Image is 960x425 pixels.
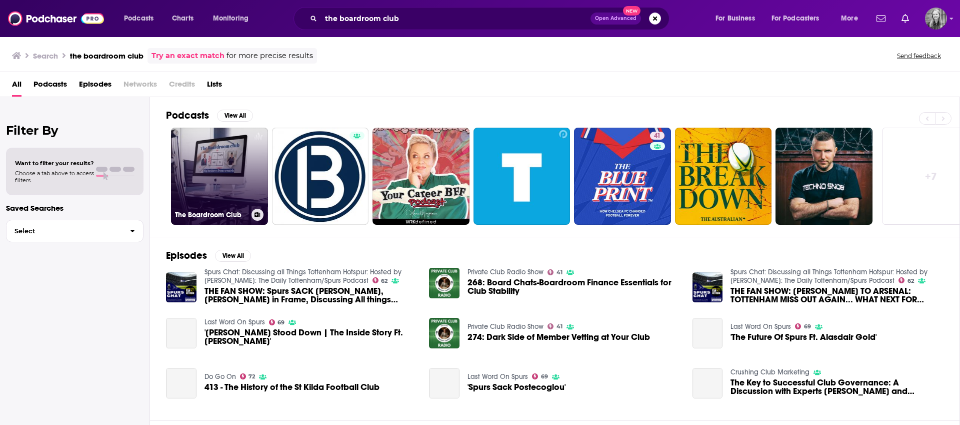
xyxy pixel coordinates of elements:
[556,270,562,275] span: 41
[715,12,755,26] span: For Business
[166,272,196,303] img: THE FAN SHOW: Spurs SACK Ange Postecoglou, Thomas Frank in Frame, Discussing All things Tottenham
[166,318,196,348] a: 'Levy Stood Down | The Inside Story Ft. Paul O Keefe'
[151,50,224,62] a: Try an exact match
[692,318,723,348] a: 'The Future Of Spurs Ft. Alasdair Gold'
[595,16,636,21] span: Open Advanced
[248,374,255,379] span: 72
[623,6,641,16] span: New
[894,52,944,60] button: Send feedback
[166,249,251,262] a: EpisodesView All
[547,269,562,275] a: 41
[925,8,947,30] img: User Profile
[166,109,253,122] a: PodcastsView All
[6,228,122,234] span: Select
[204,268,401,285] a: Spurs Chat: Discussing all Things Tottenham Hotspur: Hosted by Chris Cowlin: The Daily Tottenham/...
[925,8,947,30] button: Show profile menu
[269,319,285,325] a: 69
[6,220,143,242] button: Select
[277,320,284,325] span: 69
[372,277,388,283] a: 62
[204,383,379,391] a: 413 - The History of the St Kilda Football Club
[834,11,870,27] button: open menu
[70,51,143,61] h3: the boardroom club
[215,250,251,262] button: View All
[730,333,876,341] a: 'The Future Of Spurs Ft. Alasdair Gold'
[730,378,943,395] a: The Key to Successful Club Governance: A Discussion with Experts Denise Kuprionis and David Chag
[169,76,195,97] span: Credits
[240,373,255,379] a: 72
[166,368,196,398] a: 413 - The History of the St Kilda Football Club
[12,76,21,97] a: All
[15,160,94,167] span: Want to filter your results?
[771,12,819,26] span: For Podcasters
[175,211,247,219] h3: The Boardroom Club
[898,277,914,283] a: 62
[541,374,548,379] span: 69
[429,368,459,398] a: 'Spurs Sack Postecoglou'
[574,128,671,225] a: 41
[33,76,67,97] a: Podcasts
[467,333,650,341] a: 274: Dark Side of Member Vetting at Your Club
[226,50,313,62] span: for more precise results
[765,11,834,27] button: open menu
[692,272,723,303] img: THE FAN SHOW: EBERECHI EZE TO ARSENAL: TOTTENHAM MISS OUT AGAIN... WHAT NEXT FOR FRANK AND SPURS?!
[897,10,913,27] a: Show notifications dropdown
[6,123,143,138] h2: Filter By
[467,372,528,381] a: Last Word On Spurs
[204,328,417,345] span: '[PERSON_NAME] Stood Down | The Inside Story Ft. [PERSON_NAME]'
[708,11,767,27] button: open menu
[467,278,680,295] a: 268: Board Chats-Boardroom Finance Essentials for Club Stability
[730,368,809,376] a: Crushing Club Marketing
[467,383,565,391] a: 'Spurs Sack Postecoglou'
[730,378,943,395] span: The Key to Successful Club Governance: A Discussion with Experts [PERSON_NAME] and [PERSON_NAME]
[165,11,199,27] a: Charts
[124,12,153,26] span: Podcasts
[207,76,222,97] a: Lists
[172,12,193,26] span: Charts
[467,322,543,331] a: Private Club Radio Show
[6,203,143,213] p: Saved Searches
[166,109,209,122] h2: Podcasts
[321,11,590,27] input: Search podcasts, credits, & more...
[925,8,947,30] span: Logged in as KatMcMahon
[532,373,548,379] a: 69
[692,368,723,398] a: The Key to Successful Club Governance: A Discussion with Experts Denise Kuprionis and David Chag
[8,9,104,28] img: Podchaser - Follow, Share and Rate Podcasts
[33,51,58,61] h3: Search
[841,12,858,26] span: More
[429,268,459,298] a: 268: Board Chats-Boardroom Finance Essentials for Club Stability
[166,249,207,262] h2: Episodes
[650,132,664,140] a: 41
[872,10,889,27] a: Show notifications dropdown
[217,110,253,122] button: View All
[804,324,811,329] span: 69
[547,323,562,329] a: 41
[467,268,543,276] a: Private Club Radio Show
[303,7,679,30] div: Search podcasts, credits, & more...
[556,324,562,329] span: 41
[429,318,459,348] img: 274: Dark Side of Member Vetting at Your Club
[590,13,641,25] button: Open AdvancedNew
[79,76,111,97] a: Episodes
[204,372,236,381] a: Do Go On
[654,131,660,141] span: 41
[15,170,94,184] span: Choose a tab above to access filters.
[204,318,265,326] a: Last Word On Spurs
[907,279,914,283] span: 62
[730,322,791,331] a: Last Word On Spurs
[206,11,261,27] button: open menu
[204,328,417,345] a: 'Levy Stood Down | The Inside Story Ft. Paul O Keefe'
[123,76,157,97] span: Networks
[730,268,927,285] a: Spurs Chat: Discussing all Things Tottenham Hotspur: Hosted by Chris Cowlin: The Daily Tottenham/...
[204,287,417,304] span: THE FAN SHOW: Spurs SACK [PERSON_NAME], [PERSON_NAME] in Frame, Discussing All things Tottenham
